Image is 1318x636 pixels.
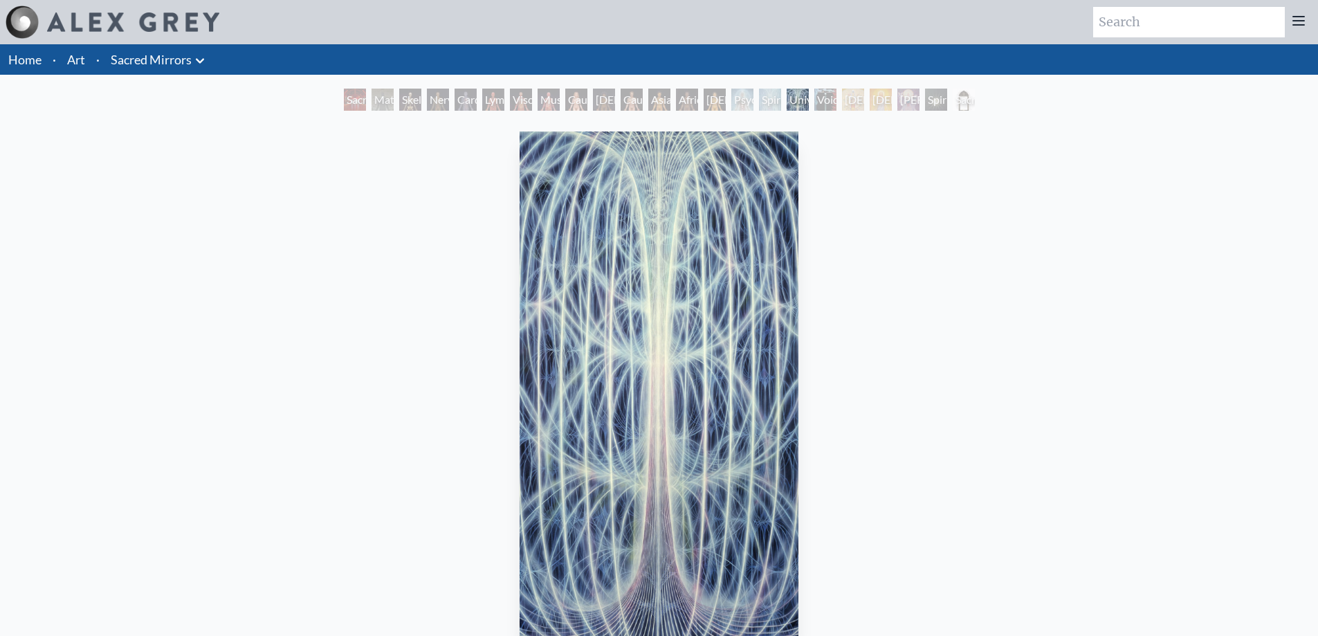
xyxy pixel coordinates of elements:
a: Home [8,52,42,67]
div: Void Clear Light [814,89,836,111]
div: Caucasian Woman [565,89,587,111]
div: Cardiovascular System [455,89,477,111]
div: Skeletal System [399,89,421,111]
div: Sacred Mirrors Room, [GEOGRAPHIC_DATA] [344,89,366,111]
div: African Man [676,89,698,111]
div: Lymphatic System [482,89,504,111]
div: [DEMOGRAPHIC_DATA] [842,89,864,111]
div: Nervous System [427,89,449,111]
a: Sacred Mirrors [111,50,192,69]
input: Search [1093,7,1285,37]
div: Viscera [510,89,532,111]
div: Asian Man [648,89,670,111]
div: [DEMOGRAPHIC_DATA] Woman [593,89,615,111]
li: · [47,44,62,75]
div: Caucasian Man [621,89,643,111]
div: Spiritual World [925,89,947,111]
a: Art [67,50,85,69]
div: Psychic Energy System [731,89,753,111]
div: [DEMOGRAPHIC_DATA] Woman [704,89,726,111]
div: Sacred Mirrors Frame [953,89,975,111]
div: [PERSON_NAME] [897,89,919,111]
li: · [91,44,105,75]
div: Material World [372,89,394,111]
div: Universal Mind Lattice [787,89,809,111]
div: Spiritual Energy System [759,89,781,111]
div: Muscle System [538,89,560,111]
div: [DEMOGRAPHIC_DATA] [870,89,892,111]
